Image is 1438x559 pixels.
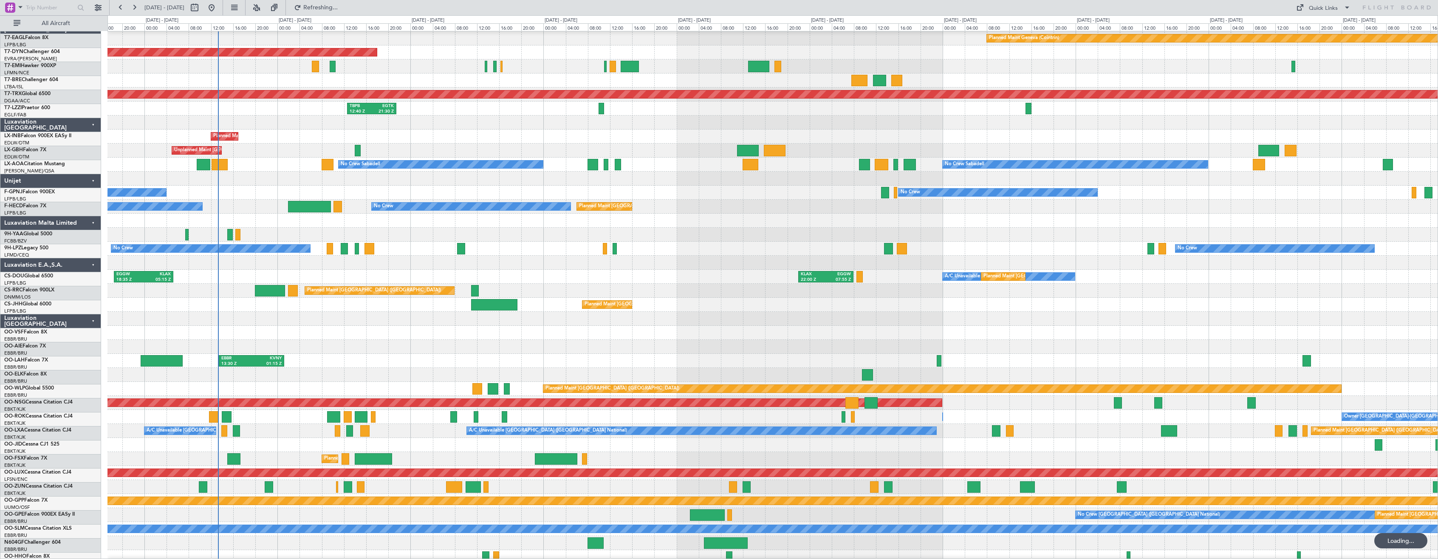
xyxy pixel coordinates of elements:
[4,392,27,398] a: EBBR/BRU
[4,294,31,300] a: DNMM/LOS
[251,361,282,367] div: 01:15 Z
[1178,242,1197,255] div: No Crew
[4,434,25,440] a: EBKT/KJK
[469,424,627,437] div: A/C Unavailable [GEOGRAPHIC_DATA] ([GEOGRAPHIC_DATA] National)
[4,105,22,110] span: T7-LZZI
[4,147,23,152] span: LX-GBH
[374,200,393,213] div: No Crew
[4,203,46,209] a: F-HECDFalcon 7X
[350,103,372,109] div: TBPB
[4,280,26,286] a: LFPB/LBG
[4,330,47,335] a: OO-VSFFalcon 8X
[944,17,977,24] div: [DATE] - [DATE]
[433,23,455,31] div: 04:00
[788,23,810,31] div: 20:00
[1054,23,1076,31] div: 20:00
[122,23,144,31] div: 20:00
[4,246,48,251] a: 9H-LPZLegacy 500
[1098,23,1120,31] div: 04:00
[1319,23,1342,31] div: 20:00
[1343,17,1376,24] div: [DATE] - [DATE]
[4,112,26,118] a: EGLF/FAB
[412,17,444,24] div: [DATE] - [DATE]
[4,344,23,349] span: OO-AIE
[921,23,943,31] div: 20:00
[1142,23,1164,31] div: 12:00
[4,77,22,82] span: T7-BRE
[943,23,965,31] div: 00:00
[4,358,25,363] span: OO-LAH
[699,23,721,31] div: 04:00
[113,242,133,255] div: No Crew
[989,32,1059,45] div: Planned Maint Geneva (Cointrin)
[811,17,844,24] div: [DATE] - [DATE]
[1297,23,1319,31] div: 16:00
[588,23,610,31] div: 08:00
[4,42,26,48] a: LFPB/LBG
[350,109,372,115] div: 12:40 Z
[4,484,25,489] span: OO-ZUN
[144,4,184,11] span: [DATE] - [DATE]
[4,414,73,419] a: OO-ROKCessna Citation CJ4
[826,277,851,283] div: 07:55 Z
[9,17,92,30] button: All Aircraft
[585,298,718,311] div: Planned Maint [GEOGRAPHIC_DATA] ([GEOGRAPHIC_DATA])
[341,158,380,171] div: No Crew Sabadell
[1364,23,1386,31] div: 04:00
[4,232,52,237] a: 9H-YAAGlobal 5000
[810,23,832,31] div: 00:00
[4,420,25,426] a: EBKT/KJK
[4,490,25,497] a: EBKT/KJK
[279,17,311,24] div: [DATE] - [DATE]
[4,140,29,146] a: EDLW/DTM
[1386,23,1408,31] div: 08:00
[4,91,51,96] a: T7-TRXGlobal 6500
[4,91,22,96] span: T7-TRX
[901,186,920,199] div: No Crew
[344,23,366,31] div: 12:00
[4,540,61,545] a: N604GFChallenger 604
[1076,23,1098,31] div: 00:00
[1187,23,1209,31] div: 20:00
[4,512,24,517] span: OO-GPE
[566,23,588,31] div: 04:00
[4,35,25,40] span: T7-EAGL
[4,105,50,110] a: T7-LZZIPraetor 600
[144,277,171,283] div: 05:15 Z
[26,1,75,14] input: Trip Number
[4,540,24,545] span: N604GF
[4,147,46,152] a: LX-GBHFalcon 7X
[4,344,46,349] a: OO-AIEFalcon 7X
[4,210,26,216] a: LFPB/LBG
[4,84,23,90] a: LTBA/ISL
[678,17,711,24] div: [DATE] - [DATE]
[4,442,59,447] a: OO-JIDCessna CJ1 525
[22,20,90,26] span: All Aircraft
[4,274,24,279] span: CS-DOU
[4,448,25,455] a: EBKT/KJK
[4,378,27,384] a: EBBR/BRU
[4,484,73,489] a: OO-ZUNCessna Citation CJ4
[4,189,23,195] span: F-GPNJ
[174,144,314,157] div: Unplanned Maint [GEOGRAPHIC_DATA] ([GEOGRAPHIC_DATA])
[1374,533,1427,548] div: Loading...
[4,456,47,461] a: OO-FSXFalcon 7X
[898,23,921,31] div: 16:00
[1209,23,1231,31] div: 00:00
[4,442,22,447] span: OO-JID
[987,23,1009,31] div: 08:00
[211,23,233,31] div: 12:00
[4,161,65,167] a: LX-AOACitation Mustang
[632,23,654,31] div: 16:00
[4,288,23,293] span: CS-RRC
[4,386,25,391] span: OO-WLP
[4,63,56,68] a: T7-EMIHawker 900XP
[1078,508,1220,521] div: No Crew [GEOGRAPHIC_DATA] ([GEOGRAPHIC_DATA] National)
[4,512,75,517] a: OO-GPEFalcon 900EX EASy II
[4,400,73,405] a: OO-NSGCessna Citation CJ4
[299,23,322,31] div: 04:00
[4,428,24,433] span: OO-LXA
[1009,23,1031,31] div: 12:00
[4,372,23,377] span: OO-ELK
[4,274,53,279] a: CS-DOUGlobal 6500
